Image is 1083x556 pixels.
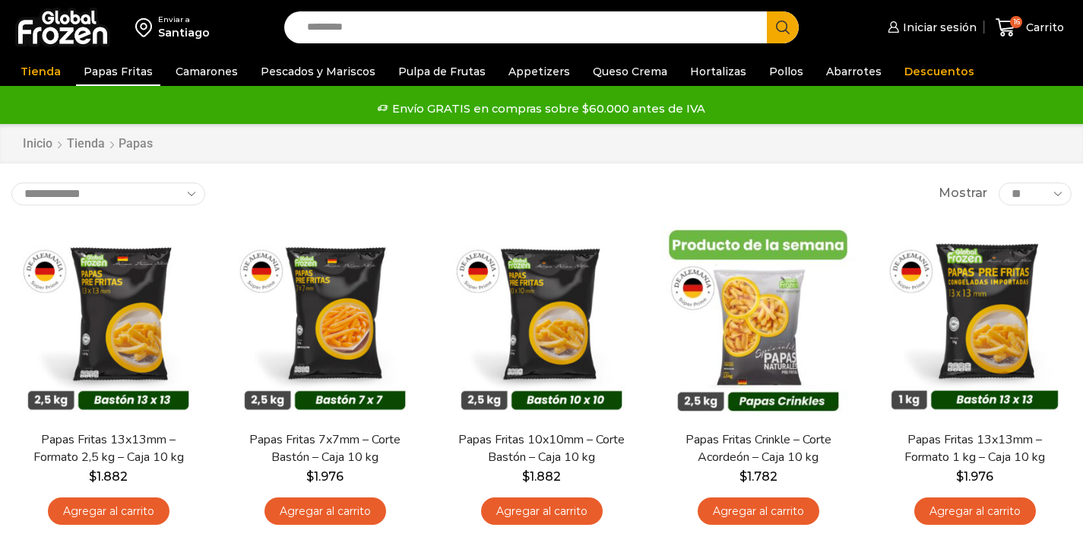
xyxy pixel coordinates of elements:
[762,57,811,86] a: Pollos
[135,14,158,40] img: address-field-icon.svg
[956,469,993,484] bdi: 1.976
[739,469,777,484] bdi: 1.782
[501,57,578,86] a: Appetizers
[522,469,561,484] bdi: 1.882
[914,497,1036,526] a: Agregar al carrito: “Papas Fritas 13x13mm - Formato 1 kg - Caja 10 kg”
[992,10,1068,46] a: 16 Carrito
[48,497,169,526] a: Agregar al carrito: “Papas Fritas 13x13mm - Formato 2,5 kg - Caja 10 kg”
[956,469,964,484] span: $
[899,20,977,35] span: Iniciar sesión
[884,12,977,43] a: Iniciar sesión
[897,57,982,86] a: Descuentos
[306,469,344,484] bdi: 1.976
[306,469,314,484] span: $
[819,57,889,86] a: Abarrotes
[939,185,987,202] span: Mostrar
[682,57,754,86] a: Hortalizas
[767,11,799,43] button: Search button
[22,135,153,153] nav: Breadcrumb
[158,25,210,40] div: Santiago
[13,57,68,86] a: Tienda
[119,136,153,151] h1: Papas
[264,497,386,526] a: Agregar al carrito: “Papas Fritas 7x7mm - Corte Bastón - Caja 10 kg”
[253,57,383,86] a: Pescados y Mariscos
[89,469,97,484] span: $
[22,135,53,153] a: Inicio
[158,14,210,25] div: Enviar a
[888,431,1062,466] a: Papas Fritas 13x13mm – Formato 1 kg – Caja 10 kg
[698,497,819,526] a: Agregar al carrito: “Papas Fritas Crinkle - Corte Acordeón - Caja 10 kg”
[1010,16,1022,28] span: 16
[481,497,603,526] a: Agregar al carrito: “Papas Fritas 10x10mm - Corte Bastón - Caja 10 kg”
[238,431,413,466] a: Papas Fritas 7x7mm – Corte Bastón – Caja 10 kg
[585,57,675,86] a: Queso Crema
[522,469,530,484] span: $
[391,57,493,86] a: Pulpa de Frutas
[89,469,128,484] bdi: 1.882
[66,135,106,153] a: Tienda
[168,57,245,86] a: Camarones
[11,183,205,205] select: Pedido de la tienda
[739,469,747,484] span: $
[454,431,629,466] a: Papas Fritas 10x10mm – Corte Bastón – Caja 10 kg
[671,431,846,466] a: Papas Fritas Crinkle – Corte Acordeón – Caja 10 kg
[76,57,160,86] a: Papas Fritas
[1022,20,1064,35] span: Carrito
[21,431,196,466] a: Papas Fritas 13x13mm – Formato 2,5 kg – Caja 10 kg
